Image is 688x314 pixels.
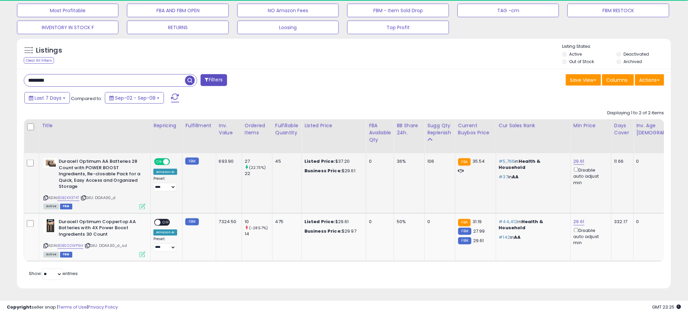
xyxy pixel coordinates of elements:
[60,204,72,210] span: FBM
[304,168,361,174] div: $29.61
[499,158,515,164] span: #5,766
[153,122,180,129] div: Repricing
[43,219,57,233] img: 41A2X25l8-L._SL40_.jpg
[201,74,227,86] button: Filters
[425,119,455,153] th: Please note that this number is a calculation based on your required days of coverage and your ve...
[499,158,565,171] p: in
[24,92,70,104] button: Last 7 Days
[161,219,171,225] span: OFF
[574,122,609,129] div: Min Price
[304,229,361,235] div: $29.97
[249,225,268,231] small: (-28.57%)
[115,95,155,101] span: Sep-02 - Sep-08
[42,122,148,129] div: Title
[219,158,237,164] div: 693.90
[59,219,141,240] b: Duracell Optimum Coppertop AA Batteries with 4X Power Boost Ingredients 30 Count
[369,219,389,225] div: 0
[17,4,118,17] button: Most Profitable
[458,122,493,136] div: Current Buybox Price
[57,243,83,249] a: B0BSG2WP9H
[369,158,389,164] div: 0
[7,304,118,311] div: seller snap | |
[7,304,32,310] strong: Copyright
[499,234,510,241] span: #142
[427,158,450,164] div: 106
[275,158,296,164] div: 45
[608,110,664,116] div: Displaying 1 to 2 of 2 items
[499,174,508,180] span: #37
[219,122,239,136] div: Inv. value
[127,4,228,17] button: FBA AND FBM OPEN
[472,219,482,225] span: 31.19
[127,21,228,34] button: RETURNS
[614,122,631,136] div: Days Cover
[624,59,642,64] label: Archived
[458,228,471,235] small: FBM
[473,228,485,235] span: 27.99
[58,304,87,310] a: Terms of Use
[458,4,559,17] button: TAG -cm
[568,4,669,17] button: FBM RESTOCK
[245,171,272,177] div: 22
[512,174,519,180] span: AA
[153,176,177,192] div: Preset:
[36,46,62,55] h5: Listings
[499,219,543,231] span: Health & Household
[473,238,484,244] span: 29.61
[237,21,339,34] button: Loosing
[153,237,177,252] div: Preset:
[245,158,272,164] div: 27
[304,122,363,129] div: Listed Price
[304,219,335,225] b: Listed Price:
[499,158,540,171] span: Health & Household
[275,219,296,225] div: 475
[347,21,449,34] button: Top Profit
[155,159,163,165] span: ON
[397,158,419,164] div: 36%
[153,230,177,236] div: Amazon AI
[88,304,118,310] a: Privacy Policy
[35,95,61,101] span: Last 7 Days
[249,165,266,170] small: (22.73%)
[347,4,449,17] button: FBM - Item Sold Drop
[43,158,57,168] img: 41CiBAqSa4L._SL40_.jpg
[458,219,471,227] small: FBA
[245,231,272,237] div: 14
[275,122,299,136] div: Fulfillable Quantity
[635,74,664,86] button: Actions
[245,122,269,136] div: Ordered Items
[29,271,78,277] span: Show: entries
[458,237,471,244] small: FBM
[237,4,339,17] button: NO Amazon Fees
[458,158,471,166] small: FBA
[570,51,582,57] label: Active
[472,158,485,164] span: 35.54
[499,219,518,225] span: #44,412
[574,166,606,186] div: Disable auto adjust min
[185,122,213,129] div: Fulfillment
[24,57,54,64] div: Clear All Filters
[153,169,177,175] div: Amazon AI
[562,43,671,50] p: Listing States:
[574,158,584,165] a: 29.61
[574,227,606,247] div: Disable auto adjust min
[602,74,634,86] button: Columns
[499,122,568,129] div: Cur Sales Rank
[614,219,628,225] div: 332.17
[17,21,118,34] button: INVENTORY IN STOCK F
[514,234,521,241] span: AA
[304,158,361,164] div: $37.20
[85,243,127,249] span: | SKU: DOAA30_d_sd
[304,158,335,164] b: Listed Price:
[185,158,199,165] small: FBM
[397,219,419,225] div: 50%
[60,252,72,258] span: FBM
[304,168,342,174] b: Business Price:
[397,122,422,136] div: BB Share 24h.
[43,219,145,257] div: ASIN:
[304,228,342,235] b: Business Price:
[59,158,141,192] b: Duracell Optimum AA Batteries 28 Count with POWER BOOST Ingredients, Re-closable Pack for a Quick...
[499,235,565,241] p: in
[57,195,79,201] a: B0B2KX374T
[80,195,116,201] span: | SKU: DOAA30_d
